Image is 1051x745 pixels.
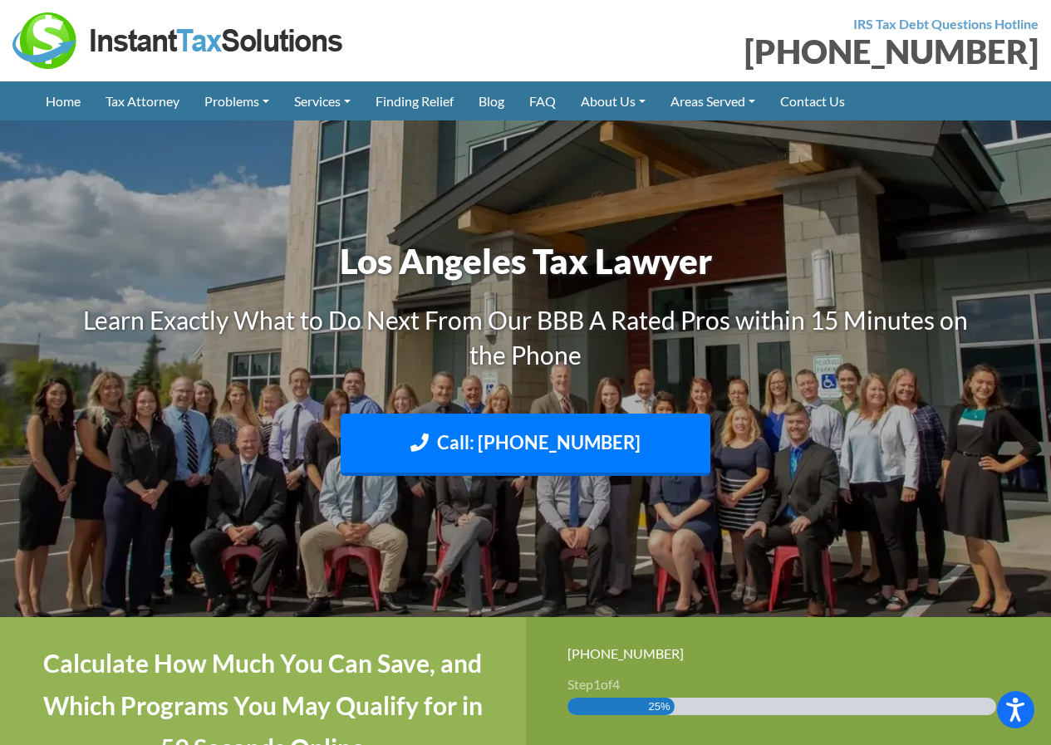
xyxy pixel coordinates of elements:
span: 25% [649,698,670,715]
a: Tax Attorney [93,81,192,120]
span: 1 [593,676,601,692]
a: Blog [466,81,517,120]
a: Call: [PHONE_NUMBER] [341,414,710,476]
h3: Step of [567,678,1010,691]
a: Problems [192,81,282,120]
a: Finding Relief [363,81,466,120]
img: Instant Tax Solutions Logo [12,12,345,69]
div: [PHONE_NUMBER] [567,642,1010,664]
div: [PHONE_NUMBER] [538,35,1039,68]
a: About Us [568,81,658,120]
a: Services [282,81,363,120]
h1: Los Angeles Tax Lawyer [65,237,987,286]
strong: IRS Tax Debt Questions Hotline [853,16,1039,32]
h3: Learn Exactly What to Do Next From Our BBB A Rated Pros within 15 Minutes on the Phone [65,302,987,372]
a: Home [33,81,93,120]
a: Areas Served [658,81,768,120]
a: Instant Tax Solutions Logo [12,31,345,47]
a: Contact Us [768,81,857,120]
span: 4 [612,676,620,692]
a: FAQ [517,81,568,120]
